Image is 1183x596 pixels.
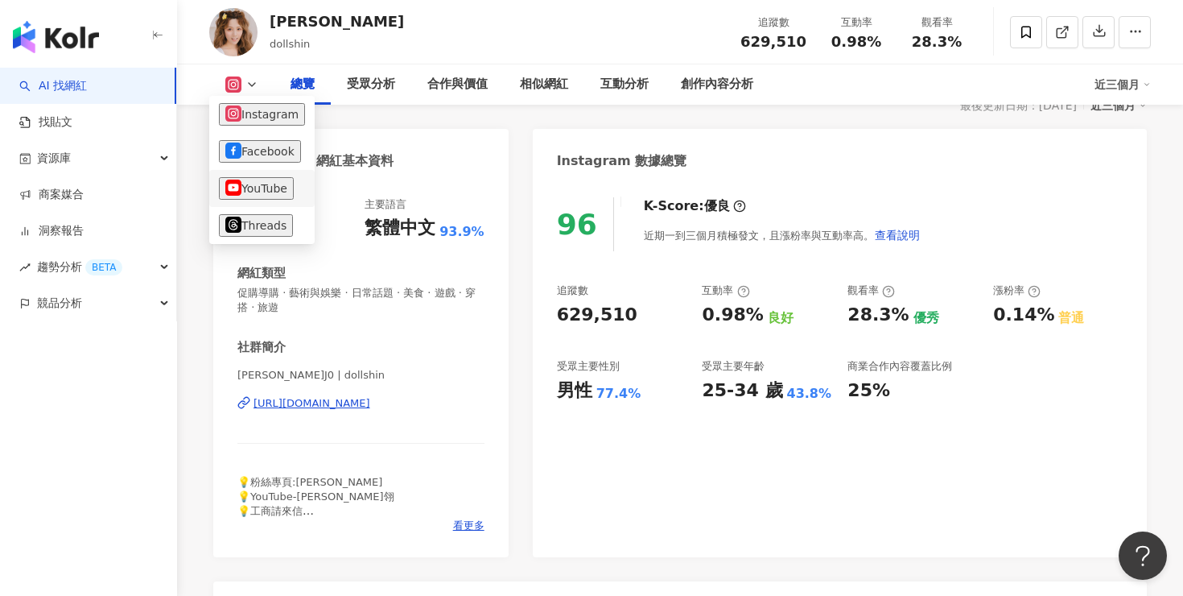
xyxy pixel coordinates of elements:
[913,309,939,327] div: 優秀
[209,8,258,56] img: KOL Avatar
[912,34,962,50] span: 28.3%
[704,197,730,215] div: 優良
[37,285,82,321] span: 競品分析
[847,303,909,328] div: 28.3%
[219,214,293,237] button: Threads
[557,152,687,170] div: Instagram 數據總覽
[37,249,122,285] span: 趨勢分析
[740,14,806,31] div: 追蹤數
[740,33,806,50] span: 629,510
[37,140,71,176] span: 資源庫
[19,262,31,273] span: rise
[365,216,435,241] div: 繁體中文
[85,259,122,275] div: BETA
[19,223,84,239] a: 洞察報告
[1090,95,1147,116] div: 近三個月
[847,379,890,404] div: 25%
[702,359,765,374] div: 受眾主要年齡
[219,177,294,200] button: YouTube
[237,339,286,356] div: 社群簡介
[847,359,952,374] div: 商業合作內容覆蓋比例
[596,385,641,403] div: 77.4%
[787,385,832,403] div: 43.8%
[237,265,286,282] div: 網紅類型
[874,219,921,251] button: 查看說明
[347,75,395,94] div: 受眾分析
[681,75,753,94] div: 創作內容分析
[557,208,597,241] div: 96
[960,99,1077,112] div: 最後更新日期：[DATE]
[13,21,99,53] img: logo
[557,379,592,404] div: 男性
[219,140,301,163] button: Facebook
[702,284,749,298] div: 互動率
[427,75,488,94] div: 合作與價值
[365,197,406,212] div: 主要語言
[557,284,588,298] div: 追蹤數
[270,38,310,50] span: dollshin
[847,284,895,298] div: 觀看率
[993,303,1054,328] div: 0.14%
[831,34,881,50] span: 0.98%
[826,14,887,31] div: 互動率
[906,14,967,31] div: 觀看率
[439,223,484,241] span: 93.9%
[644,197,746,215] div: K-Score :
[520,75,568,94] div: 相似網紅
[253,396,370,411] div: [URL][DOMAIN_NAME]
[237,286,484,315] span: 促購導購 · 藝術與娛樂 · 日常話題 · 美食 · 遊戲 · 穿搭 · 旅遊
[1119,532,1167,580] iframe: Help Scout Beacon - Open
[768,309,793,327] div: 良好
[237,368,484,383] span: [PERSON_NAME]J0 | dollshin
[557,303,637,328] div: 629,510
[993,284,1041,298] div: 漲粉率
[557,359,620,374] div: 受眾主要性別
[219,103,305,126] button: Instagram
[270,11,404,31] div: [PERSON_NAME]
[702,379,782,404] div: 25-34 歲
[1058,309,1084,327] div: 普通
[19,114,72,130] a: 找貼文
[644,219,921,251] div: 近期一到三個月積極發文，且漲粉率與互動率高。
[702,303,763,328] div: 0.98%
[453,519,484,533] span: 看更多
[19,78,87,94] a: searchAI 找網紅
[237,152,394,170] div: Instagram 網紅基本資料
[291,75,315,94] div: 總覽
[19,187,84,203] a: 商案媒合
[1094,72,1151,97] div: 近三個月
[237,476,420,547] span: 💡粉絲專頁:[PERSON_NAME] 💡YouTube-[PERSON_NAME]翎 💡工商請來信 [DOMAIN_NAME][EMAIL_ADDRESS][DOMAIN_NAME]
[875,229,920,242] span: 查看說明
[600,75,649,94] div: 互動分析
[237,396,484,411] a: [URL][DOMAIN_NAME]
